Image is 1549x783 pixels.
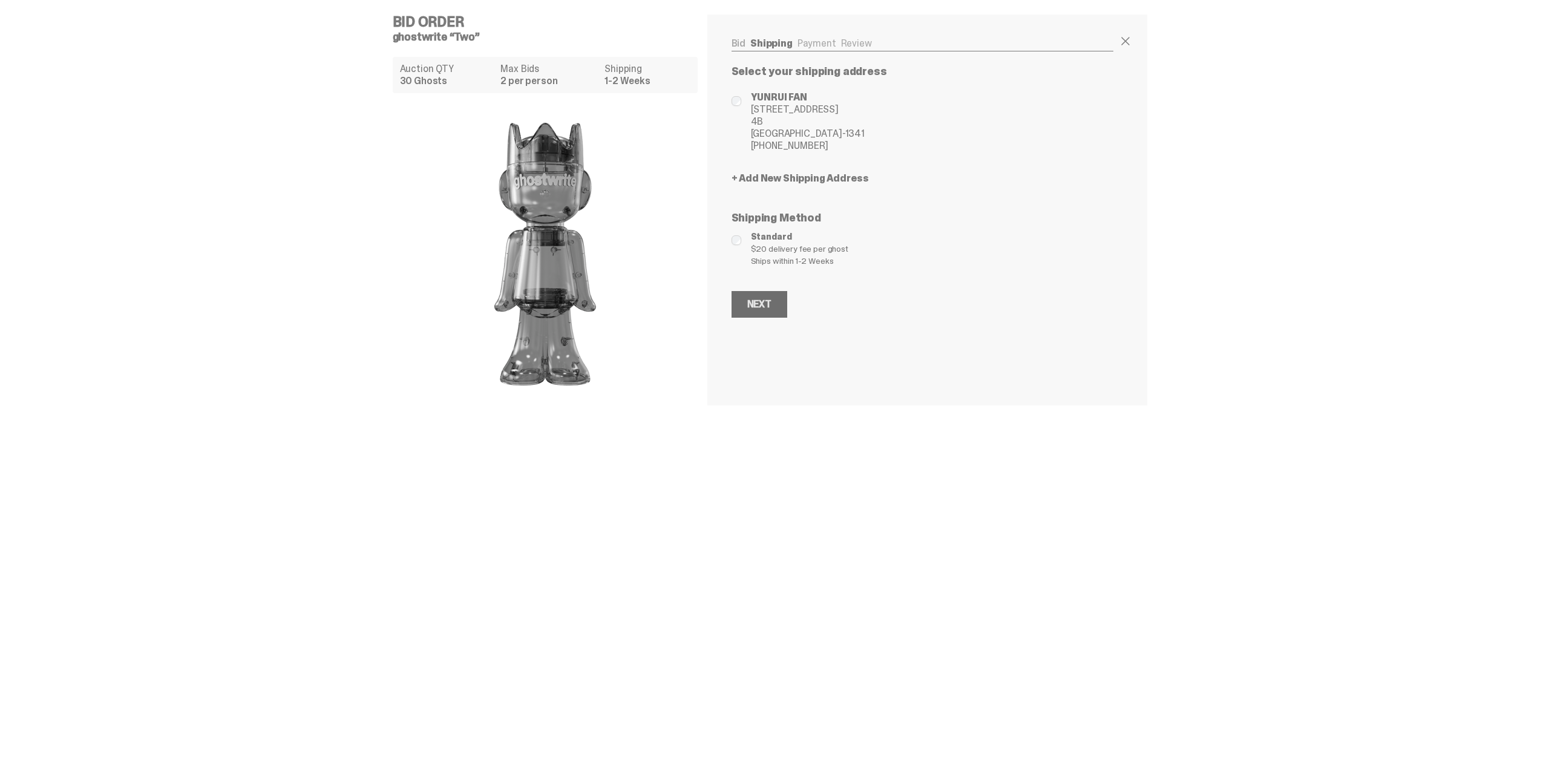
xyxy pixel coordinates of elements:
[751,103,865,116] span: [STREET_ADDRESS]
[750,37,793,50] a: Shipping
[732,291,787,318] button: Next
[732,37,746,50] a: Bid
[400,76,494,86] dd: 30 Ghosts
[751,128,865,140] span: [GEOGRAPHIC_DATA]-1341
[400,64,494,74] dt: Auction QTY
[500,76,597,86] dd: 2 per person
[751,243,1114,255] span: $20 delivery fee per ghost
[732,212,1114,223] p: Shipping Method
[751,255,1114,267] span: Ships within 1-2 Weeks
[424,103,666,405] img: product image
[500,64,597,74] dt: Max Bids
[797,37,836,50] a: Payment
[604,64,690,74] dt: Shipping
[751,231,1114,243] span: Standard
[393,31,707,42] h5: ghostwrite “Two”
[393,15,707,29] h4: Bid Order
[732,174,1114,183] a: + Add New Shipping Address
[604,76,690,86] dd: 1-2 Weeks
[747,300,771,309] div: Next
[751,116,865,128] span: 4B
[751,140,865,152] span: [PHONE_NUMBER]
[751,91,865,103] span: YUNRUI FAN
[732,66,1114,77] p: Select your shipping address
